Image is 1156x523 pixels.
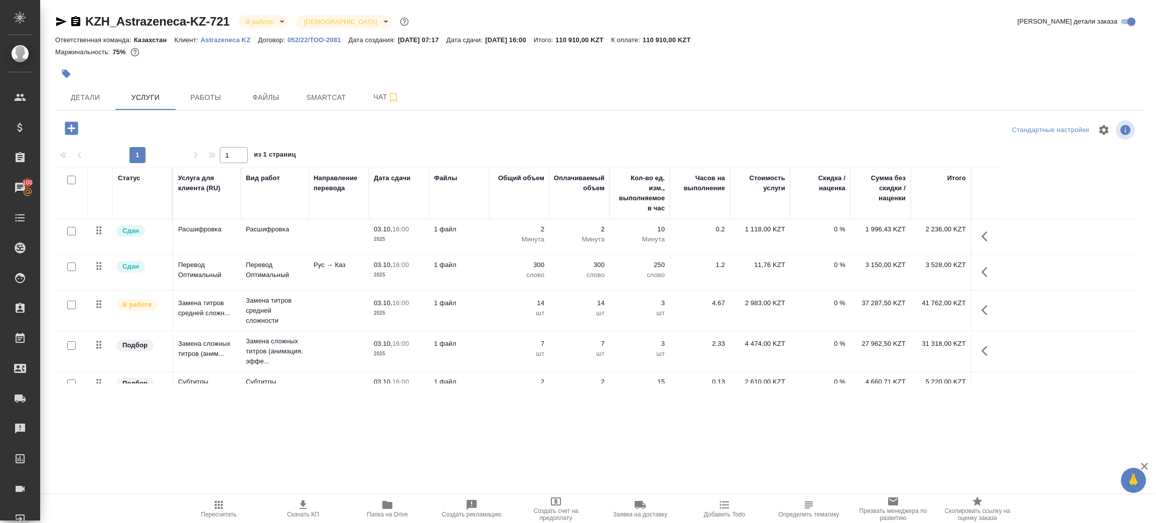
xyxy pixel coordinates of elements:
div: split button [1009,122,1092,138]
p: 2 610,00 KZT [735,377,785,387]
span: Smartcat [302,91,350,104]
button: Добавить тэг [55,63,77,85]
p: 7 [554,339,605,349]
p: 4 474,00 KZT [735,339,785,349]
p: 31 318,00 KZT [916,339,966,349]
button: 🙏 [1121,468,1146,493]
p: [DATE] 07:17 [398,36,447,44]
div: В работе [238,15,288,29]
p: 1 996,43 KZT [855,224,906,234]
p: Подбор [122,340,148,350]
p: 300 [494,260,544,270]
button: Скопировать ссылку для ЯМессенджера [55,16,67,28]
button: В работе [243,18,276,26]
p: 16:00 [392,378,409,385]
p: [DATE] 16:00 [485,36,534,44]
button: Показать кнопки [975,339,999,363]
p: 1 файл [434,224,484,234]
span: из 1 страниц [254,149,296,163]
p: Субтитры [246,377,304,387]
a: KZH_Astrazeneca-KZ-721 [85,15,230,28]
p: 2 983,00 KZT [735,298,785,308]
p: Маржинальность: [55,48,112,56]
p: 16:00 [392,340,409,347]
span: Чат [362,91,410,103]
td: 1.2 [670,255,730,290]
div: Скидка / наценка [795,173,845,193]
p: Рус → Каз [314,260,364,270]
p: слово [615,270,665,280]
p: 03.10, [374,340,392,347]
button: Показать кнопки [975,260,999,284]
p: шт [494,349,544,359]
p: 2025 [374,349,424,359]
p: 2 [554,377,605,387]
p: 1 файл [434,377,484,387]
p: Минута [554,234,605,244]
p: Перевод Оптимальный [178,260,236,280]
div: Итого [947,173,966,183]
div: Общий объем [498,173,544,183]
p: Astrazeneca KZ [201,36,258,44]
p: Подбор [122,378,148,388]
div: Дата сдачи [374,173,410,183]
p: Минута [615,234,665,244]
p: Замена титров средней сложн... [178,298,236,318]
p: 3 150,00 KZT [855,260,906,270]
p: 37 287,50 KZT [855,298,906,308]
p: 0 % [795,224,845,234]
span: Посмотреть информацию [1116,120,1137,140]
div: Файлы [434,173,457,183]
span: Файлы [242,91,290,104]
p: 5 220,00 KZT [916,377,966,387]
p: 110 910,00 KZT [643,36,698,44]
button: Добавить услугу [58,118,85,139]
p: 052/22/ТОО-2081 [287,36,349,44]
p: 10 [615,224,665,234]
p: 2025 [374,234,424,244]
p: 2 [494,224,544,234]
p: 0 % [795,260,845,270]
p: Расшифровка [246,224,304,234]
p: Замена сложных титров (анимация, эффе... [246,336,304,366]
p: 250 [615,260,665,270]
p: шт [554,349,605,359]
p: 16:00 [392,225,409,233]
p: шт [615,308,665,318]
p: 03.10, [374,225,392,233]
span: Детали [61,91,109,104]
p: 2 [554,224,605,234]
p: 2 236,00 KZT [916,224,966,234]
p: 14 [554,298,605,308]
p: 16:00 [392,261,409,269]
div: Статус [118,173,140,183]
p: К оплате: [611,36,643,44]
button: Доп статусы указывают на важность/срочность заказа [398,15,411,28]
p: 15 [615,377,665,387]
p: 14 [494,298,544,308]
p: шт [554,308,605,318]
p: 0 % [795,377,845,387]
p: 2025 [374,308,424,318]
button: Показать кнопки [975,224,999,248]
p: 2 [494,377,544,387]
p: 7 [494,339,544,349]
p: шт [615,349,665,359]
button: 3679.31 RUB; 0.00 KZT; [128,46,141,59]
p: Клиент: [174,36,200,44]
p: Ответственная команда: [55,36,134,44]
span: 🙏 [1125,470,1142,491]
p: Сдан [122,226,139,236]
p: шт [494,308,544,318]
p: слово [494,270,544,280]
button: Показать кнопки [975,377,999,401]
p: 3 [615,298,665,308]
p: 300 [554,260,605,270]
p: 27 962,50 KZT [855,339,906,349]
a: 052/22/ТОО-2081 [287,35,349,44]
p: Перевод Оптимальный [246,260,304,280]
div: В работе [296,15,392,29]
span: Настроить таблицу [1092,118,1116,142]
div: Стоимость услуги [735,173,785,193]
p: 03.10, [374,261,392,269]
